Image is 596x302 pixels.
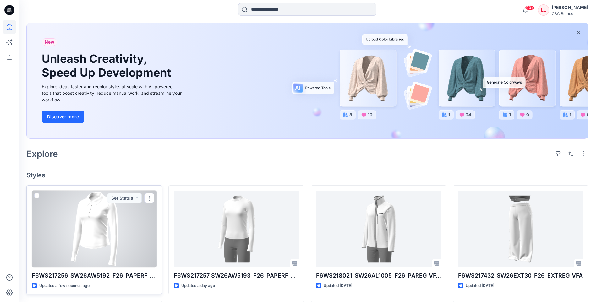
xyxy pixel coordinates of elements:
[324,283,352,289] p: Updated [DATE]
[32,271,157,280] p: F6WS217256_SW26AW5192_F26_PAPERF_VFA
[316,271,441,280] p: F6WS218021_SW26AL1005_F26_PAREG_VFA2
[174,191,299,267] a: F6WS217257_SW26AW5193_F26_PAPERF_VFA
[32,191,157,267] a: F6WS217256_SW26AW5192_F26_PAPERF_VFA
[42,52,174,79] h1: Unleash Creativity, Speed Up Development
[42,111,84,123] button: Discover more
[466,283,494,289] p: Updated [DATE]
[458,191,583,267] a: F6WS217432_SW26EXT30_F26_EXTREG_VFA
[181,283,215,289] p: Updated a day ago
[26,171,588,179] h4: Styles
[42,83,183,103] div: Explore ideas faster and recolor styles at scale with AI-powered tools that boost creativity, red...
[458,271,583,280] p: F6WS217432_SW26EXT30_F26_EXTREG_VFA
[552,4,588,11] div: [PERSON_NAME]
[525,5,534,10] span: 99+
[26,149,58,159] h2: Explore
[174,271,299,280] p: F6WS217257_SW26AW5193_F26_PAPERF_VFA
[316,191,441,267] a: F6WS218021_SW26AL1005_F26_PAREG_VFA2
[538,4,549,16] div: LL
[39,283,90,289] p: Updated a few seconds ago
[42,111,183,123] a: Discover more
[552,11,588,16] div: CSC Brands
[45,38,54,46] span: New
